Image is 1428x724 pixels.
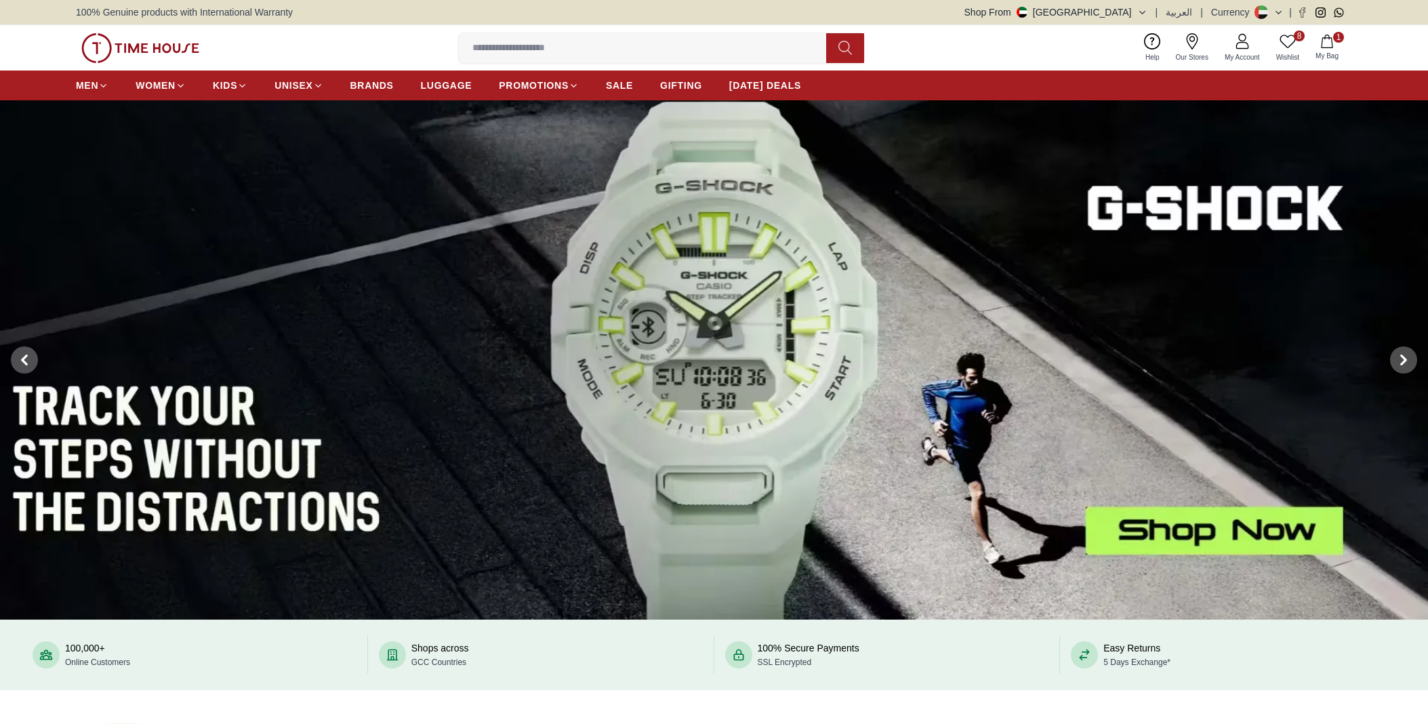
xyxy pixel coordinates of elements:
span: Wishlist [1271,52,1305,62]
a: PROMOTIONS [499,73,579,98]
span: Our Stores [1170,52,1214,62]
a: Help [1137,31,1168,65]
span: 1 [1333,32,1344,43]
img: ... [81,33,199,63]
span: | [1289,5,1292,19]
span: PROMOTIONS [499,79,569,92]
button: العربية [1166,5,1192,19]
div: 100% Secure Payments [758,641,859,668]
button: Shop From[GEOGRAPHIC_DATA] [964,5,1147,19]
a: Facebook [1297,7,1307,18]
span: Online Customers [65,658,130,667]
a: Instagram [1315,7,1326,18]
span: My Account [1219,52,1265,62]
a: GIFTING [660,73,702,98]
a: BRANDS [350,73,394,98]
span: WOMEN [136,79,176,92]
span: [DATE] DEALS [729,79,801,92]
span: My Bag [1310,51,1344,61]
span: | [1200,5,1203,19]
span: Help [1140,52,1165,62]
a: LUGGAGE [421,73,472,98]
span: LUGGAGE [421,79,472,92]
a: WOMEN [136,73,186,98]
div: Shops across [411,641,469,668]
a: [DATE] DEALS [729,73,801,98]
span: MEN [76,79,98,92]
span: SSL Encrypted [758,658,812,667]
span: BRANDS [350,79,394,92]
div: Currency [1211,5,1255,19]
a: MEN [76,73,108,98]
span: KIDS [213,79,237,92]
div: 100,000+ [65,641,130,668]
span: UNISEX [274,79,312,92]
a: Our Stores [1168,31,1217,65]
button: 1My Bag [1307,32,1347,64]
span: 5 Days Exchange* [1103,658,1170,667]
span: SALE [606,79,633,92]
a: Whatsapp [1334,7,1344,18]
span: | [1156,5,1158,19]
img: United Arab Emirates [1017,7,1027,18]
span: GIFTING [660,79,702,92]
span: GCC Countries [411,658,466,667]
span: 100% Genuine products with International Warranty [76,5,293,19]
a: SALE [606,73,633,98]
span: 8 [1294,31,1305,41]
a: UNISEX [274,73,323,98]
div: Easy Returns [1103,641,1170,668]
a: 8Wishlist [1268,31,1307,65]
a: KIDS [213,73,247,98]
